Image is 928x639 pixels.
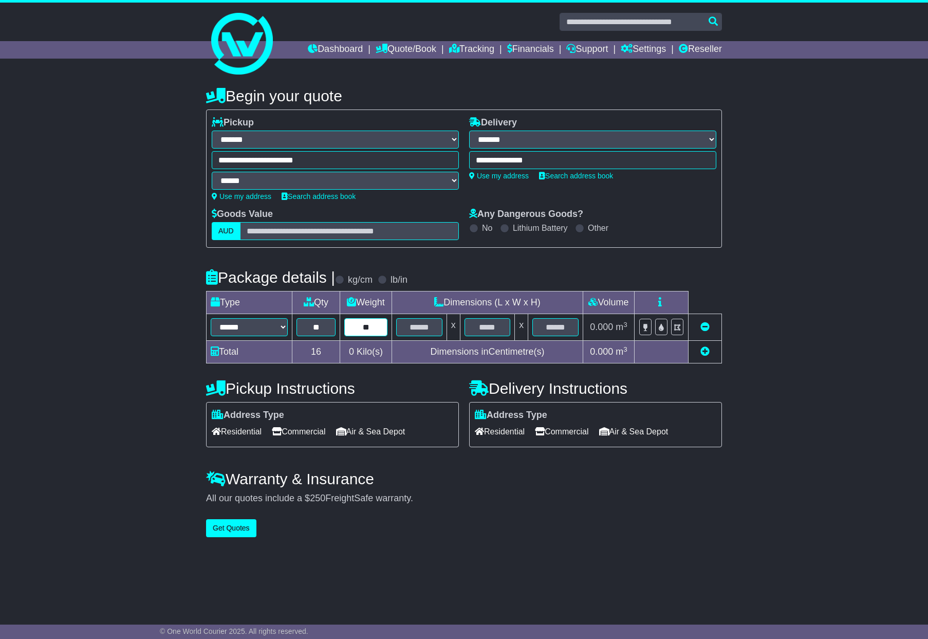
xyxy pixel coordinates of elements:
[212,222,240,240] label: AUD
[349,346,354,357] span: 0
[391,275,407,286] label: lb/in
[212,424,262,440] span: Residential
[616,322,627,332] span: m
[272,424,325,440] span: Commercial
[469,209,583,220] label: Any Dangerous Goods?
[336,424,405,440] span: Air & Sea Depot
[206,269,335,286] h4: Package details |
[392,291,583,314] td: Dimensions (L x W x H)
[539,172,613,180] a: Search address book
[679,41,722,59] a: Reseller
[447,314,460,341] td: x
[308,41,363,59] a: Dashboard
[292,341,340,363] td: 16
[449,41,494,59] a: Tracking
[206,380,459,397] h4: Pickup Instructions
[392,341,583,363] td: Dimensions in Centimetre(s)
[599,424,669,440] span: Air & Sea Depot
[160,627,308,635] span: © One World Courier 2025. All rights reserved.
[482,223,492,233] label: No
[469,380,722,397] h4: Delivery Instructions
[340,291,392,314] td: Weight
[212,410,284,421] label: Address Type
[206,470,722,487] h4: Warranty & Insurance
[616,346,627,357] span: m
[515,314,528,341] td: x
[206,519,256,537] button: Get Quotes
[376,41,436,59] a: Quote/Book
[212,117,254,129] label: Pickup
[583,291,634,314] td: Volume
[566,41,608,59] a: Support
[621,41,666,59] a: Settings
[507,41,554,59] a: Financials
[475,410,547,421] label: Address Type
[206,493,722,504] div: All our quotes include a $ FreightSafe warranty.
[292,291,340,314] td: Qty
[348,275,373,286] label: kg/cm
[535,424,588,440] span: Commercial
[469,172,529,180] a: Use my address
[475,424,525,440] span: Residential
[207,291,292,314] td: Type
[700,346,710,357] a: Add new item
[469,117,517,129] label: Delivery
[282,192,356,200] a: Search address book
[310,493,325,503] span: 250
[623,321,627,328] sup: 3
[590,322,613,332] span: 0.000
[590,346,613,357] span: 0.000
[588,223,608,233] label: Other
[623,345,627,353] sup: 3
[700,322,710,332] a: Remove this item
[513,223,568,233] label: Lithium Battery
[212,209,273,220] label: Goods Value
[206,87,722,104] h4: Begin your quote
[212,192,271,200] a: Use my address
[340,341,392,363] td: Kilo(s)
[207,341,292,363] td: Total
